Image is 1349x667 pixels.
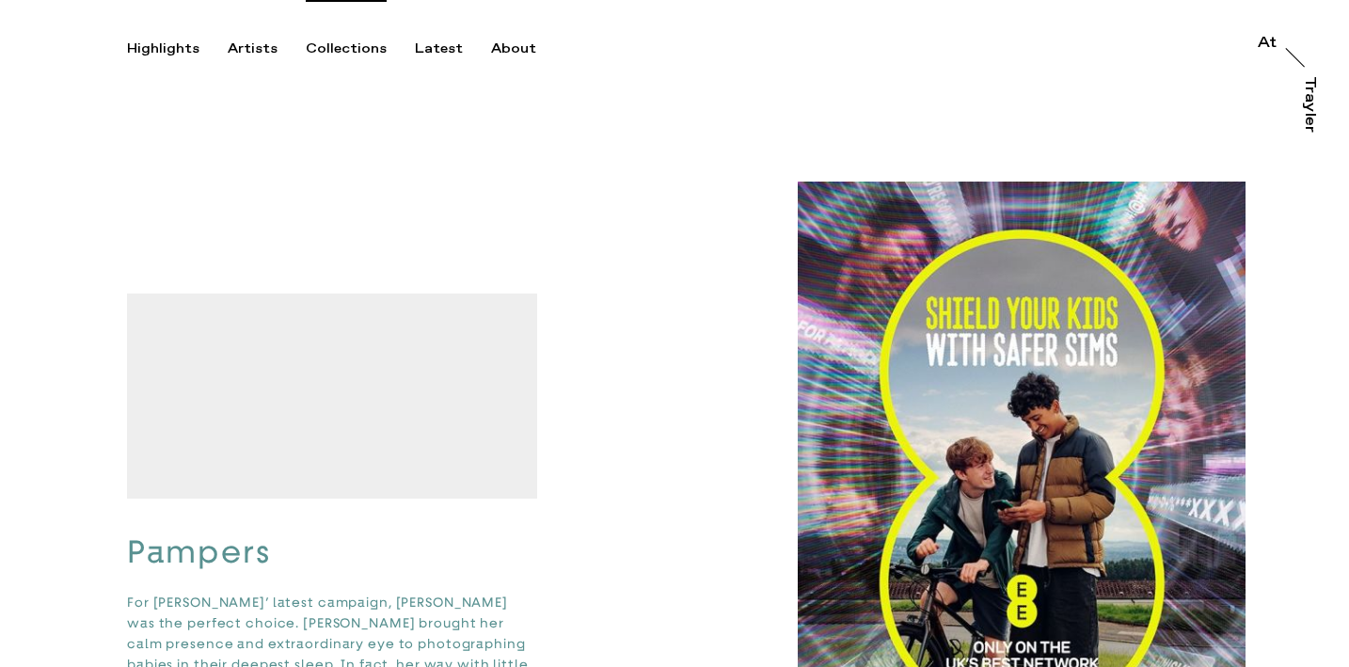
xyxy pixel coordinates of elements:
[306,40,415,57] button: Collections
[491,40,536,57] div: About
[228,40,278,57] div: Artists
[491,40,564,57] button: About
[1302,76,1317,133] div: Trayler
[127,40,199,57] div: Highlights
[306,40,387,57] div: Collections
[1298,76,1317,153] a: Trayler
[127,40,228,57] button: Highlights
[415,40,491,57] button: Latest
[228,40,306,57] button: Artists
[415,40,463,57] div: Latest
[127,532,537,572] h3: Pampers
[1258,36,1277,55] a: At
